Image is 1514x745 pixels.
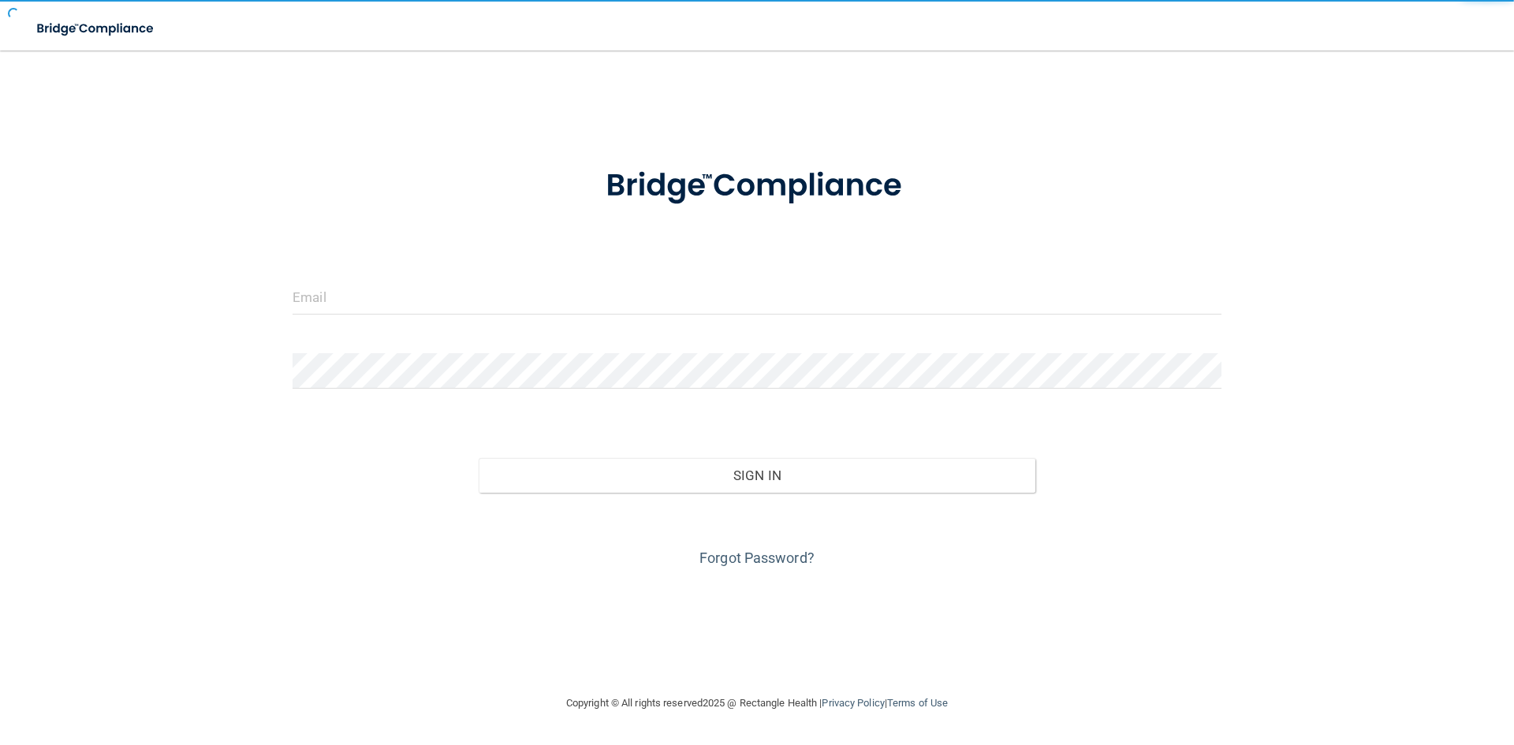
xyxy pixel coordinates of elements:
img: bridge_compliance_login_screen.278c3ca4.svg [24,13,169,45]
a: Terms of Use [887,697,948,709]
img: bridge_compliance_login_screen.278c3ca4.svg [573,145,941,227]
a: Privacy Policy [822,697,884,709]
a: Forgot Password? [699,549,815,566]
input: Email [293,279,1221,315]
div: Copyright © All rights reserved 2025 @ Rectangle Health | | [469,678,1045,728]
button: Sign In [479,458,1036,493]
